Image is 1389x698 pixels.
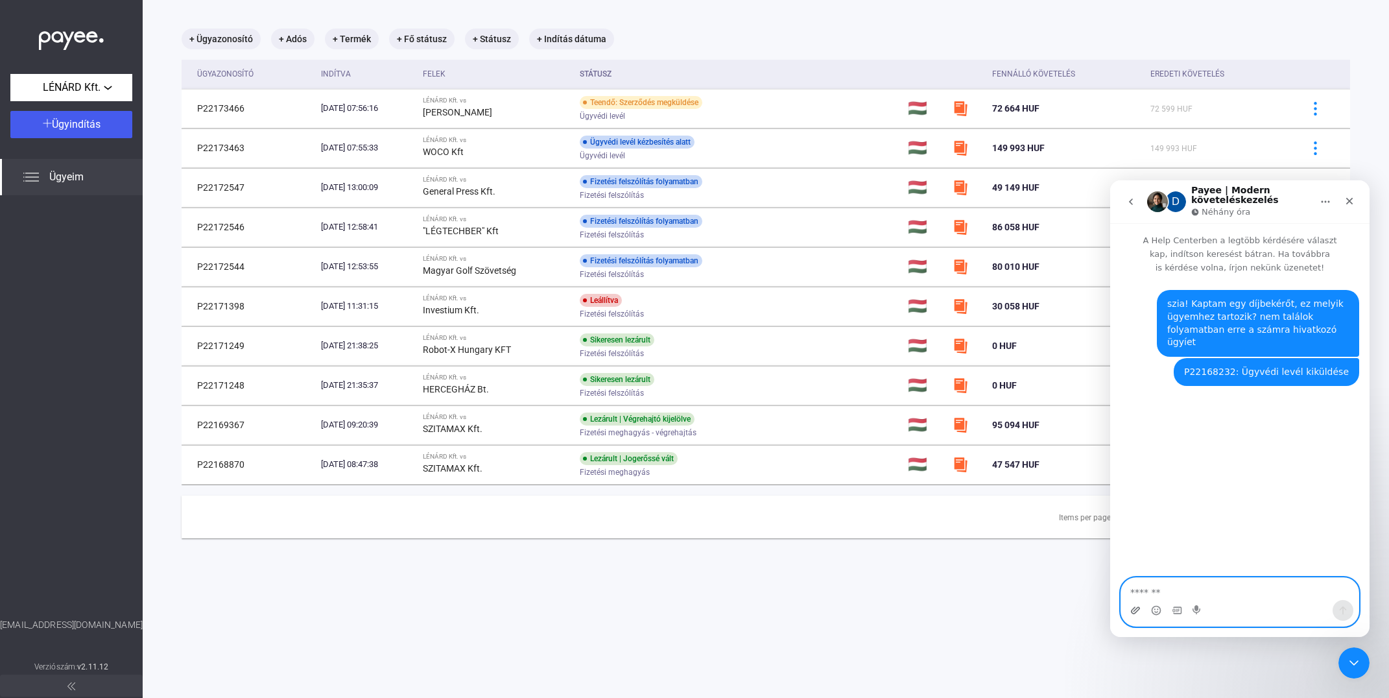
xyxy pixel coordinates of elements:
[465,29,519,49] mat-chip: + Státusz
[321,141,412,154] div: [DATE] 07:55:33
[423,265,516,276] strong: Magyar Golf Szövetség
[992,182,1039,193] span: 49 149 HUF
[953,140,968,156] img: szamlazzhu-mini
[182,326,316,365] td: P22171249
[580,227,644,243] span: Fizetési felszólítás
[23,169,39,185] img: list.svg
[903,405,947,444] td: 🇭🇺
[1301,95,1329,122] button: more-blue
[321,102,412,115] div: [DATE] 07:56:16
[423,107,492,117] strong: [PERSON_NAME]
[321,458,412,471] div: [DATE] 08:47:38
[423,344,511,355] strong: Robot-X Hungary KFT
[580,108,625,124] span: Ügyvédi levél
[580,175,702,188] div: Fizetési felszólítás folyamatban
[1150,144,1197,153] span: 149 993 HUF
[1150,66,1285,82] div: Eredeti követelés
[992,222,1039,232] span: 86 058 HUF
[903,287,947,326] td: 🇭🇺
[903,247,947,286] td: 🇭🇺
[182,405,316,444] td: P22169367
[992,341,1017,351] span: 0 HUF
[992,301,1039,311] span: 30 058 HUF
[423,97,569,104] div: LÉNÁRD Kft. vs
[423,413,569,421] div: LÉNÁRD Kft. vs
[953,101,968,116] img: szamlazzhu-mini
[903,208,947,247] td: 🇭🇺
[1338,647,1370,679] iframe: Intercom live chat
[423,226,499,236] strong: "LÉGTECHBER" Kft
[953,298,968,314] img: szamlazzhu-mini
[77,662,108,671] strong: v2.11.12
[423,66,445,82] div: Felek
[423,147,464,157] strong: WOCO Kft
[39,24,104,51] img: white-payee-white-dot.svg
[182,445,316,484] td: P22168870
[423,374,569,381] div: LÉNÁRD Kft. vs
[423,215,569,223] div: LÉNÁRD Kft. vs
[953,378,968,393] img: szamlazzhu-mini
[903,168,947,207] td: 🇭🇺
[953,219,968,235] img: szamlazzhu-mini
[325,29,379,49] mat-chip: + Termék
[575,60,903,89] th: Státusz
[903,128,947,167] td: 🇭🇺
[529,29,614,49] mat-chip: + Indítás dátuma
[1059,510,1113,525] div: Items per page:
[321,418,412,431] div: [DATE] 09:20:39
[1110,180,1370,637] iframe: Intercom live chat
[953,259,968,274] img: szamlazzhu-mini
[321,66,351,82] div: Indítva
[580,187,644,203] span: Fizetési felszólítás
[423,384,489,394] strong: HERCEGHÁZ Bt.
[271,29,315,49] mat-chip: + Adós
[992,380,1017,391] span: 0 HUF
[953,417,968,433] img: szamlazzhu-mini
[43,80,101,95] span: LÉNÁRD Kft.
[321,260,412,273] div: [DATE] 12:53:55
[43,119,52,128] img: plus-white.svg
[580,373,654,386] div: Sikeresen lezárult
[580,215,702,228] div: Fizetési felszólítás folyamatban
[953,457,968,472] img: szamlazzhu-mini
[423,136,569,144] div: LÉNÁRD Kft. vs
[992,420,1039,430] span: 95 094 HUF
[423,424,482,434] strong: SZITAMAX Kft.
[903,445,947,484] td: 🇭🇺
[389,29,455,49] mat-chip: + Fő státusz
[49,169,84,185] span: Ügyeim
[182,168,316,207] td: P22172547
[321,181,412,194] div: [DATE] 13:00:09
[992,459,1039,470] span: 47 547 HUF
[580,96,702,109] div: Teendő: Szerződés megküldése
[992,66,1075,82] div: Fennálló követelés
[182,128,316,167] td: P22173463
[580,333,654,346] div: Sikeresen lezárult
[423,463,482,474] strong: SZITAMAX Kft.
[580,306,644,322] span: Fizetési felszólítás
[321,221,412,234] div: [DATE] 12:58:41
[197,66,254,82] div: Ügyazonosító
[1150,104,1193,114] span: 72 599 HUF
[580,385,644,401] span: Fizetési felszólítás
[580,425,696,440] span: Fizetési meghagyás - végrehajtás
[197,66,311,82] div: Ügyazonosító
[992,103,1039,114] span: 72 664 HUF
[321,339,412,352] div: [DATE] 21:38:25
[953,180,968,195] img: szamlazzhu-mini
[1309,141,1322,155] img: more-blue
[321,379,412,392] div: [DATE] 21:35:37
